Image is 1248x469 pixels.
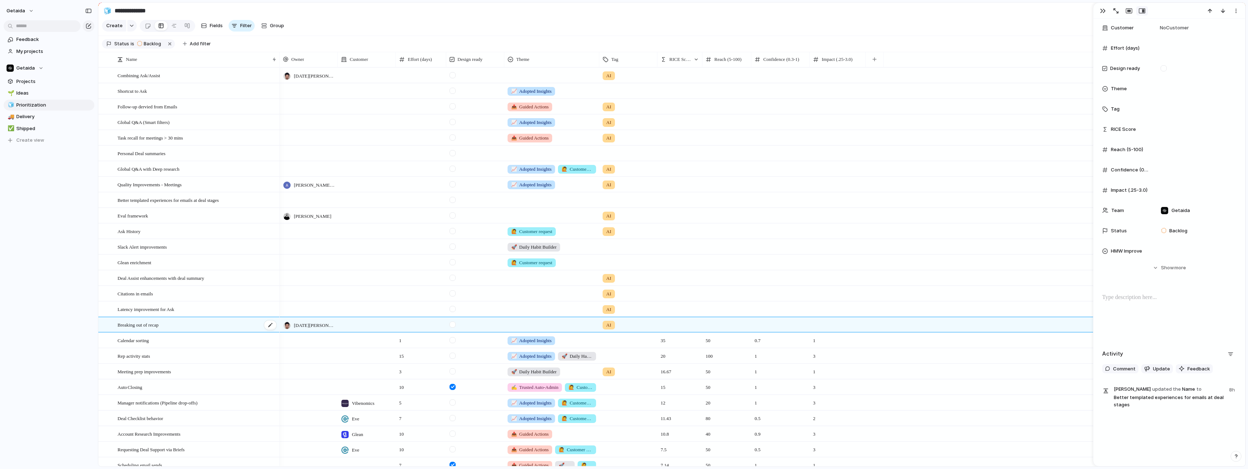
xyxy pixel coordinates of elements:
span: 8h [1229,385,1236,394]
span: Calendar sorting [118,336,149,344]
span: Confidence (0.3-1) [763,56,799,63]
span: updated the [1152,386,1181,393]
a: My projects [4,46,94,57]
a: 🚚Delivery [4,111,94,122]
span: 2 [810,411,865,422]
span: Requesting Deal Support via Briefs [118,445,185,453]
span: 1 [752,364,809,375]
span: Global Q&A with Deep research [118,165,179,173]
span: Owner [291,56,304,63]
span: Backlog [1169,227,1187,234]
span: 7 [396,458,446,469]
span: Deal Checklist behavior [118,414,163,422]
span: Citations in emails [118,289,153,298]
span: Customer request [562,166,592,173]
span: Scheduling email sends [118,461,162,469]
button: ✅ [7,125,14,132]
span: Daily Habit Builder [559,462,571,469]
span: [DATE][PERSON_NAME] [294,72,334,80]
span: 1 [396,333,446,344]
span: Better templated experiences for emails at deal stages [118,196,219,204]
span: 7.14 [658,458,672,469]
span: 📈 [511,400,517,406]
span: Global Q&A (Smart filters) [118,118,169,126]
span: 7 [396,411,446,422]
span: 📈 [511,120,517,125]
span: 1 [752,380,809,391]
span: 🚀 [511,369,517,374]
span: Prioritization [16,101,92,109]
span: Customer [1111,24,1134,32]
span: Breaking out of recap [118,320,159,329]
span: Name [126,56,137,63]
button: Create [102,20,126,32]
span: AI [606,275,611,282]
span: AI [606,306,611,313]
span: Update [1153,365,1170,373]
span: 3 [810,380,865,391]
span: Customer [350,56,368,63]
span: Feedback [16,36,92,43]
span: 3 [810,442,865,453]
span: Slack Alert improvements [118,242,167,251]
span: 50 [703,458,751,469]
span: Daily Habit Builder [511,368,557,375]
button: Comment [1102,364,1138,374]
span: AI [606,228,611,235]
div: 🧊Prioritization [4,100,94,111]
span: more [1174,264,1186,271]
span: 0.9 [752,427,809,438]
span: Team [1111,207,1124,214]
span: 📈 [511,88,517,94]
span: Adopted Insights [511,166,551,173]
span: Guided Actions [511,134,549,142]
span: Adopted Insights [511,353,551,360]
span: Backlog [144,41,161,47]
span: Trusted Auto-Admin [511,384,558,391]
span: Ask History [118,227,140,235]
button: Showmore [1102,261,1236,274]
span: Adopted Insights [511,399,551,407]
span: 3 [810,427,865,438]
span: Design ready [457,56,483,63]
span: Effort (days) [1111,45,1140,52]
span: Task recall for meetings > 30 mins [118,133,183,142]
span: 5 [396,395,446,407]
div: 🧊 [8,101,13,109]
span: Status [114,41,129,47]
span: Comment [1113,365,1136,373]
button: Backlog [135,40,165,48]
span: 20 [703,395,751,407]
span: getaida [7,7,25,14]
span: 📤 [511,447,517,452]
span: Manager notifications (Pipeline drop-offs) [118,398,197,407]
button: 🧊 [102,5,113,17]
span: Getaida [1171,207,1190,214]
span: Daily Habit Builder [511,244,557,251]
span: Group [270,22,284,29]
span: 10.8 [658,427,672,438]
span: Combining Ask/Assist [118,71,160,79]
span: 1 [752,349,809,360]
span: Add filter [190,41,211,47]
span: Impact (.25-3.0) [1111,187,1148,194]
span: Meeting prep improvements [118,367,171,375]
span: Impact (.25-3.0) [822,56,853,63]
span: 20 [658,349,668,360]
span: 0.5 [752,442,809,453]
span: Theme [1111,85,1127,92]
span: Vibenomics [352,400,374,407]
span: 📤 [511,104,517,109]
span: Guided Actions [511,462,549,469]
span: Customer request [559,446,592,453]
h2: Activity [1102,350,1123,358]
span: [PERSON_NAME] Sarma [294,182,334,189]
span: Glean enrichment [118,258,151,266]
span: 🙋 [511,229,517,234]
span: Fields [210,22,223,29]
a: Feedback [4,34,94,45]
span: Guided Actions [511,446,549,453]
span: Tag [1111,105,1120,113]
span: Latency improvement for Ask [118,305,174,313]
button: Create view [4,135,94,146]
